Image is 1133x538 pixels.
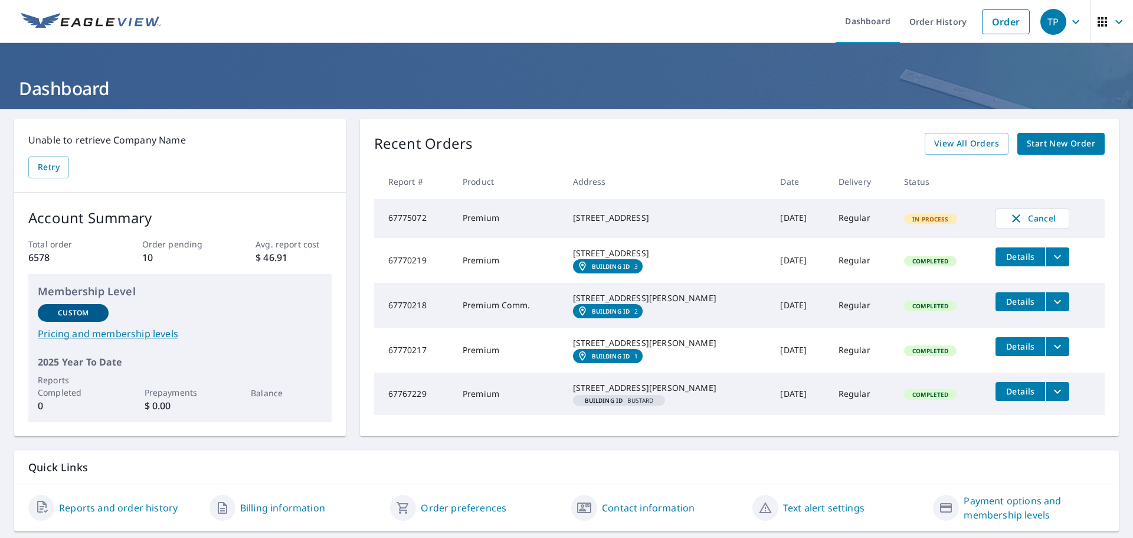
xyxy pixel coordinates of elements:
em: Building ID [592,353,630,360]
td: Premium [453,238,564,283]
a: View All Orders [925,133,1008,155]
a: Text alert settings [783,501,865,515]
a: Pricing and membership levels [38,327,322,341]
span: Completed [905,390,955,399]
span: Retry [38,160,60,175]
span: Completed [905,302,955,310]
td: Regular [829,199,895,238]
span: Completed [905,257,955,265]
span: BUSTARD [578,397,661,403]
td: 67770219 [374,238,453,283]
em: Building ID [585,397,623,403]
p: 10 [142,250,218,265]
span: Details [1003,296,1038,307]
td: Premium [453,373,564,415]
p: Membership Level [38,283,322,299]
button: Cancel [996,208,1069,229]
p: Avg. report cost [256,238,331,250]
th: Address [564,164,771,199]
button: detailsBtn-67770218 [996,292,1045,311]
p: Total order [28,238,104,250]
div: [STREET_ADDRESS][PERSON_NAME] [573,292,762,304]
th: Product [453,164,564,199]
p: Quick Links [28,460,1105,475]
td: Regular [829,373,895,415]
th: Status [895,164,986,199]
span: View All Orders [934,136,999,151]
div: [STREET_ADDRESS] [573,247,762,259]
h1: Dashboard [14,76,1119,100]
p: Account Summary [28,207,332,229]
p: 6578 [28,250,104,265]
div: [STREET_ADDRESS] [573,212,762,224]
p: Custom [58,308,89,318]
div: [STREET_ADDRESS][PERSON_NAME] [573,337,762,349]
a: Contact information [602,501,695,515]
span: Completed [905,347,955,355]
p: Balance [251,387,322,399]
span: Details [1003,386,1038,397]
td: Regular [829,328,895,373]
p: $ 0.00 [145,399,215,413]
em: Building ID [592,308,630,315]
p: Unable to retrieve Company Name [28,133,332,147]
td: 67770217 [374,328,453,373]
span: Start New Order [1027,136,1095,151]
td: 67775072 [374,199,453,238]
a: Reports and order history [59,501,178,515]
p: Order pending [142,238,218,250]
a: Building ID1 [573,349,643,363]
div: [STREET_ADDRESS][PERSON_NAME] [573,382,762,394]
span: Cancel [1008,211,1057,226]
span: Details [1003,341,1038,352]
p: 0 [38,399,109,413]
a: Payment options and membership levels [964,494,1105,522]
div: TP [1040,9,1066,35]
th: Date [771,164,829,199]
td: Premium [453,199,564,238]
p: Prepayments [145,386,215,399]
p: Recent Orders [374,133,473,155]
a: Billing information [240,501,325,515]
button: filesDropdownBtn-67770217 [1045,337,1069,356]
button: filesDropdownBtn-67770219 [1045,247,1069,266]
button: filesDropdownBtn-67767229 [1045,382,1069,401]
a: Building ID3 [573,259,643,273]
a: Order preferences [421,501,506,515]
td: [DATE] [771,238,829,283]
p: 2025 Year To Date [38,355,322,369]
button: detailsBtn-67770219 [996,247,1045,266]
button: detailsBtn-67770217 [996,337,1045,356]
img: EV Logo [21,13,161,31]
a: Building ID2 [573,304,643,318]
td: [DATE] [771,328,829,373]
span: Details [1003,251,1038,262]
td: Regular [829,283,895,328]
a: Start New Order [1017,133,1105,155]
td: Regular [829,238,895,283]
em: Building ID [592,263,630,270]
p: Reports Completed [38,374,109,399]
td: Premium [453,328,564,373]
th: Report # [374,164,453,199]
span: In Process [905,215,956,223]
th: Delivery [829,164,895,199]
button: Retry [28,156,69,178]
td: Premium Comm. [453,283,564,328]
td: [DATE] [771,199,829,238]
td: 67770218 [374,283,453,328]
button: detailsBtn-67767229 [996,382,1045,401]
button: filesDropdownBtn-67770218 [1045,292,1069,311]
td: 67767229 [374,373,453,415]
td: [DATE] [771,283,829,328]
td: [DATE] [771,373,829,415]
p: $ 46.91 [256,250,331,265]
a: Order [982,9,1030,34]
